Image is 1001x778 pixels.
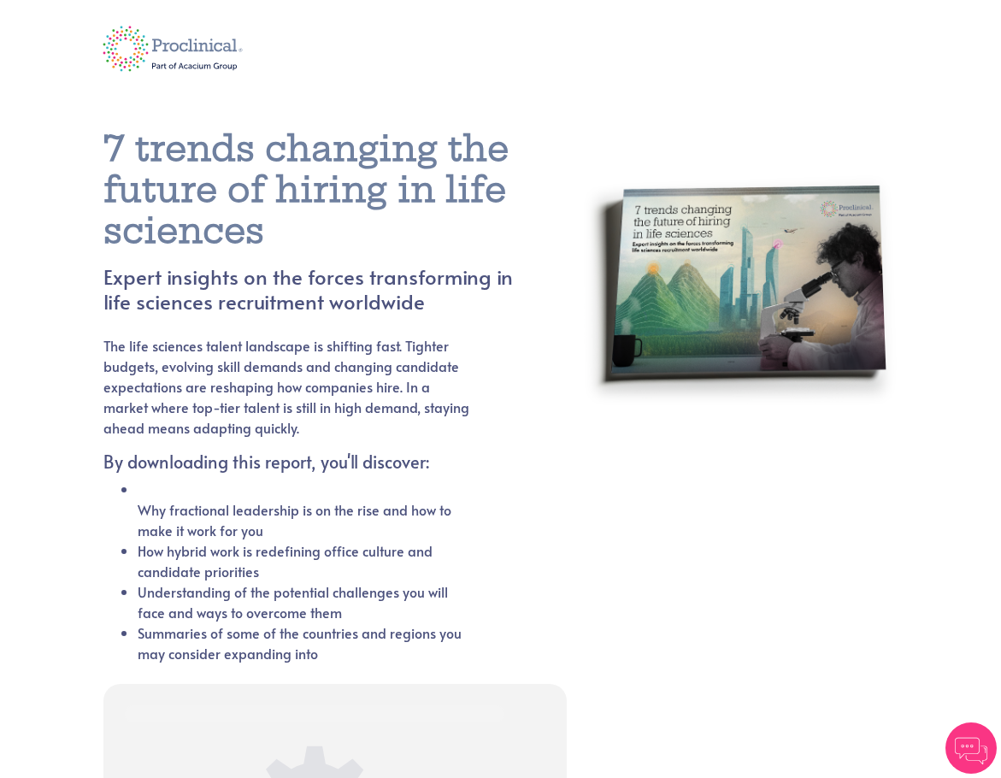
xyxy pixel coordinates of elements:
h5: By downloading this report, you'll discover: [103,451,474,472]
h4: Expert insights on the forces transforming in life sciences recruitment worldwide [103,265,515,315]
li: How hybrid work is redefining office culture and candidate priorities [138,540,474,581]
li: Understanding of the potential challenges you will face and ways to overcome them [138,581,474,622]
p: The life sciences talent landscape is shifting fast. Tighter budgets, evolving skill demands and ... [103,335,474,438]
ul: Why fractional leadership is on the rise and how to make it work for you [103,479,474,663]
h1: 7 trends changing the future of hiring in life sciences [103,128,515,251]
li: Summaries of some of the countries and regions you may consider expanding into [138,622,474,663]
img: book cover [582,156,898,573]
img: logo [91,15,256,83]
img: Chatbot [945,722,997,774]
